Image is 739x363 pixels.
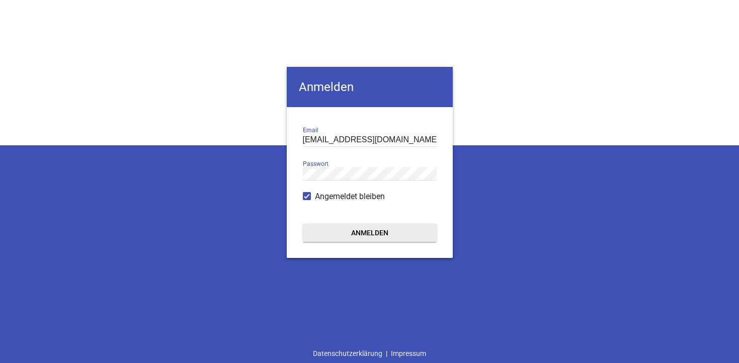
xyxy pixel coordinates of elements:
[303,224,437,242] button: Anmelden
[387,344,430,363] a: Impressum
[309,344,430,363] div: |
[315,191,385,203] span: Angemeldet bleiben
[287,67,453,107] h4: Anmelden
[309,344,386,363] a: Datenschutzerklärung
